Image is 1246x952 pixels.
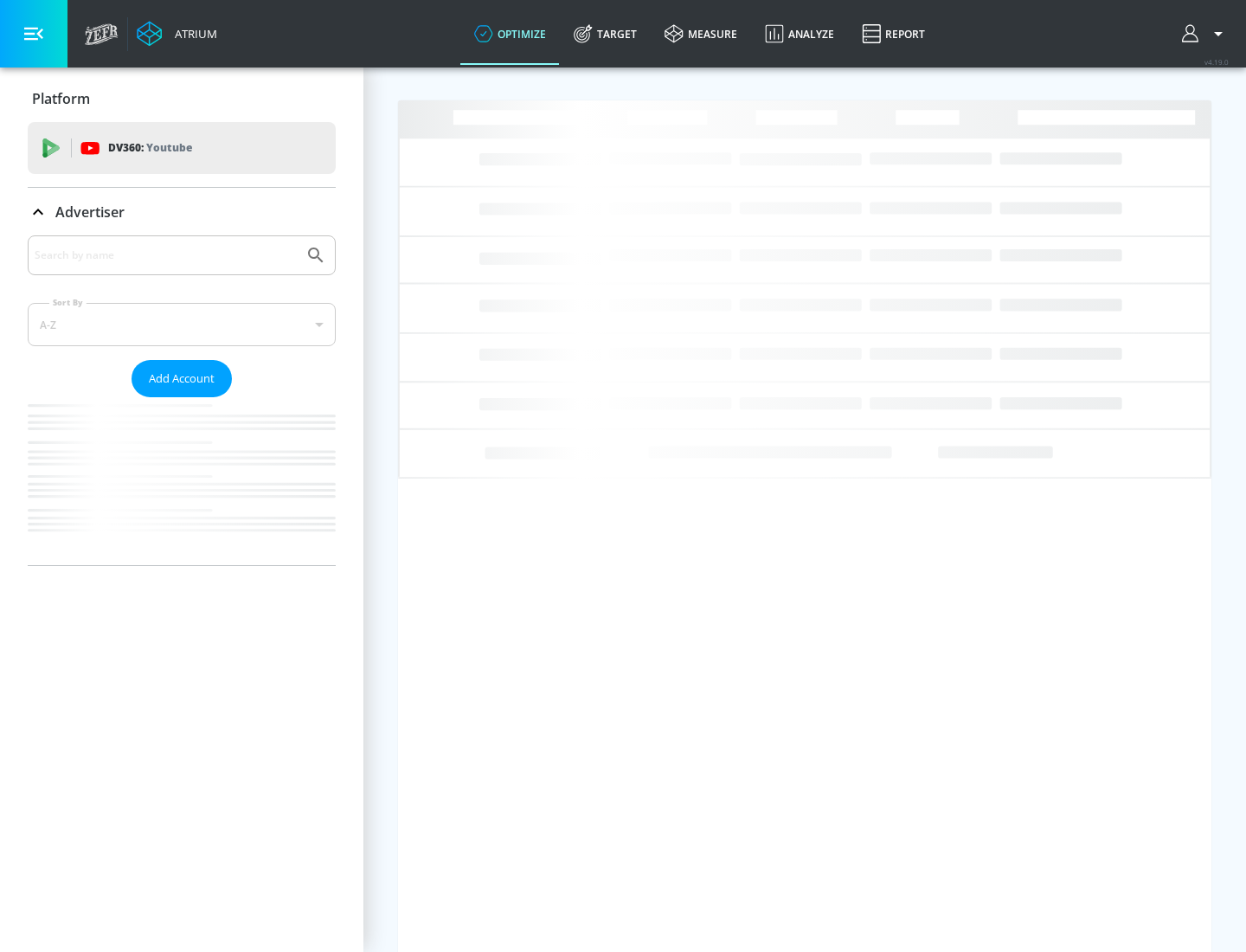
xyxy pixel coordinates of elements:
a: Report [848,3,939,65]
label: Sort By [49,297,87,308]
div: Advertiser [28,188,336,236]
div: A-Z [28,303,336,346]
a: Atrium [137,21,217,47]
a: measure [651,3,751,65]
button: Add Account [132,360,232,397]
a: Target [560,3,651,65]
div: DV360: Youtube [28,122,336,174]
nav: list of Advertiser [28,397,336,565]
div: Platform [28,74,336,123]
a: optimize [460,3,560,65]
div: Atrium [168,26,217,42]
span: v 4.19.0 [1204,57,1229,67]
input: Search by name [35,244,297,267]
div: Advertiser [28,235,336,565]
span: Add Account [149,369,215,389]
p: Youtube [146,138,192,157]
a: Analyze [751,3,848,65]
p: DV360: [108,138,192,158]
p: Advertiser [55,203,125,222]
p: Platform [32,89,90,108]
